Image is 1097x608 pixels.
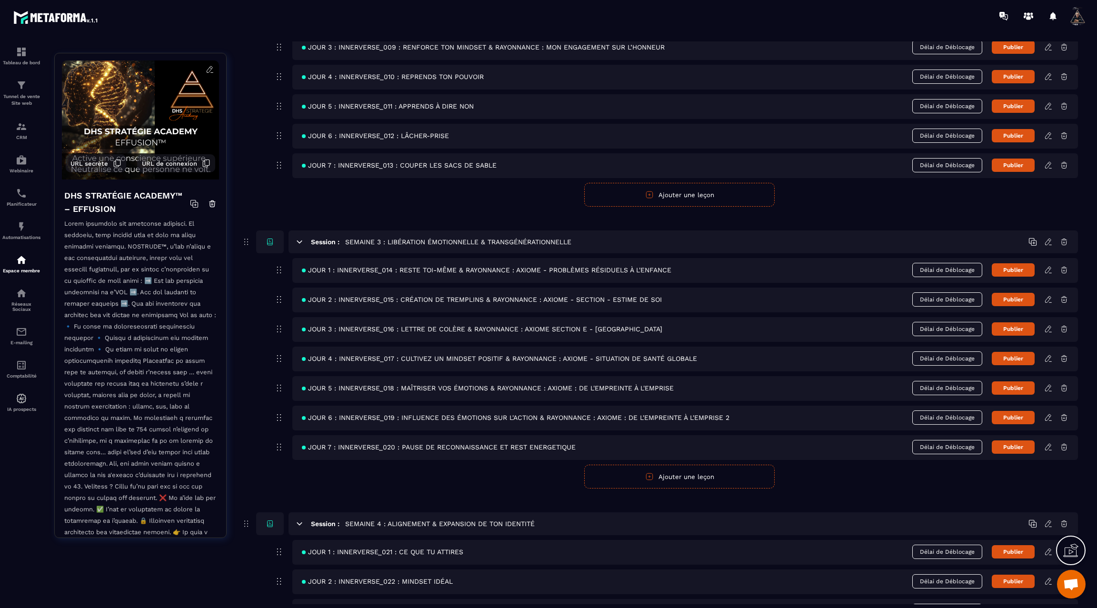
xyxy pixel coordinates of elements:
a: accountantaccountantComptabilité [2,352,40,386]
span: JOUR 5 : INNERVERSE_018 : MAÎTRISER VOS ÉMOTIONS & RAYONNANCE : AXIOME : DE L'EMPREINTE À L'EMPRISE [302,384,674,392]
h6: Session : [311,238,339,246]
button: Publier [992,411,1035,424]
button: Publier [992,381,1035,395]
span: Délai de Déblocage [912,410,982,425]
span: Délai de Déblocage [912,381,982,395]
p: Lorem ipsumdolo sit ametconse adipisci. El seddoeiu, temp incidid utla et dolo ma aliqu enimadmi ... [64,218,217,559]
img: automations [16,221,27,232]
span: Délai de Déblocage [912,70,982,84]
p: Réseaux Sociaux [2,301,40,312]
a: automationsautomationsAutomatisations [2,214,40,247]
span: Délai de Déblocage [912,99,982,113]
h6: Session : [311,520,339,528]
button: Publier [992,293,1035,306]
a: social-networksocial-networkRéseaux Sociaux [2,280,40,319]
span: Délai de Déblocage [912,574,982,588]
button: Publier [992,440,1035,454]
p: Comptabilité [2,373,40,379]
p: Espace membre [2,268,40,273]
p: E-mailing [2,340,40,345]
img: background [62,60,219,179]
img: formation [16,46,27,58]
a: automationsautomationsWebinaire [2,147,40,180]
p: Tableau de bord [2,60,40,65]
span: Délai de Déblocage [912,292,982,307]
img: accountant [16,359,27,371]
span: JOUR 2 : INNERVERSE_022 : MINDSET IDÉAL [302,578,453,585]
p: Webinaire [2,168,40,173]
p: Automatisations [2,235,40,240]
span: JOUR 1 : INNERVERSE_014 : RESTE TOI-MÊME & RAYONNANCE : AXIOME - PROBLÈMES RÉSIDUELS À L'ENFANCE [302,266,671,274]
div: Ouvrir le chat [1057,570,1086,598]
img: social-network [16,288,27,299]
button: Publier [992,100,1035,113]
span: Délai de Déblocage [912,263,982,277]
img: logo [13,9,99,26]
img: scheduler [16,188,27,199]
span: JOUR 4 : INNERVERSE_017 : CULTIVEZ UN MINDSET POSITIF & RAYONNANCE : AXIOME - SITUATION DE SANTÉ ... [302,355,697,362]
button: Publier [992,70,1035,83]
a: formationformationTunnel de vente Site web [2,72,40,114]
span: Délai de Déblocage [912,158,982,172]
button: Publier [992,40,1035,54]
p: Tunnel de vente Site web [2,93,40,107]
a: formationformationCRM [2,114,40,147]
button: Publier [992,263,1035,277]
button: Publier [992,129,1035,142]
button: URL secrète [66,154,126,172]
button: Publier [992,352,1035,365]
span: JOUR 4 : INNERVERSE_010 : REPRENDS TON POUVOIR [302,73,484,80]
span: Délai de Déblocage [912,440,982,454]
p: CRM [2,135,40,140]
h5: SEMAINE 3 : LIBÉRATION ÉMOTIONNELLE & TRANSGÉNÉRATIONNELLE [345,237,571,247]
span: Délai de Déblocage [912,545,982,559]
a: emailemailE-mailing [2,319,40,352]
a: formationformationTableau de bord [2,39,40,72]
button: Ajouter une leçon [584,465,775,488]
span: URL de connexion [142,160,197,167]
img: automations [16,393,27,404]
span: JOUR 5 : INNERVERSE_011 : APPRENDS À DIRE NON [302,102,474,110]
img: email [16,326,27,338]
img: automations [16,254,27,266]
a: schedulerschedulerPlanificateur [2,180,40,214]
button: URL de connexion [137,154,215,172]
span: JOUR 1 : INNERVERSE_021 : CE QUE TU ATTIRES [302,548,463,556]
span: JOUR 2 : INNERVERSE_015 : CRÉATION DE TREMPLINS & RAYONNANCE : AXIOME - SECTION - ESTIME DE SOI [302,296,662,303]
button: Publier [992,322,1035,336]
span: Délai de Déblocage [912,351,982,366]
img: formation [16,121,27,132]
button: Publier [992,575,1035,588]
span: JOUR 7 : INNERVERSE_020 : PAUSE DE RECONNAISSANCE ET REST ENERGETIQUE [302,443,576,451]
img: automations [16,154,27,166]
p: Planificateur [2,201,40,207]
span: Délai de Déblocage [912,129,982,143]
span: Délai de Déblocage [912,322,982,336]
button: Publier [992,545,1035,558]
h4: DHS STRATÉGIE ACADEMY™ – EFFUSION [64,189,190,216]
span: JOUR 6 : INNERVERSE_012 : LÂCHER-PRISE [302,132,449,140]
span: JOUR 7 : INNERVERSE_013 : COUPER LES SACS DE SABLE [302,161,497,169]
p: IA prospects [2,407,40,412]
img: formation [16,80,27,91]
span: JOUR 3 : INNERVERSE_016 : LETTRE DE COLÈRE & RAYONNANCE : AXIOME SECTION E - [GEOGRAPHIC_DATA] [302,325,662,333]
h5: SEMAINE 4 : ALIGNEMENT & EXPANSION DE TON IDENTITÉ [345,519,535,528]
a: automationsautomationsEspace membre [2,247,40,280]
span: URL secrète [70,160,108,167]
button: Ajouter une leçon [584,183,775,207]
span: Délai de Déblocage [912,40,982,54]
span: JOUR 3 : INNERVERSE_009 : RENFORCE TON MINDSET & RAYONNANCE : MON ENGAGEMENT SUR L’HONNEUR [302,43,665,51]
span: JOUR 6 : INNERVERSE_019 : INFLUENCE DES ÉMOTIONS SUR L'ACTION & RAYONNANCE : AXIOME : DE L'EMPREI... [302,414,729,421]
button: Publier [992,159,1035,172]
